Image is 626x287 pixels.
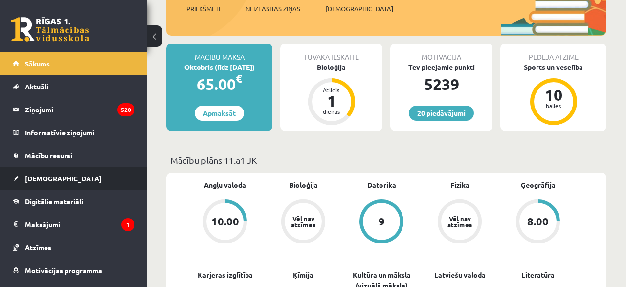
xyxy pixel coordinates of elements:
div: balles [539,103,568,109]
a: Apmaksāt [195,106,244,121]
a: Sākums [13,52,134,75]
a: Sports un veselība 10 balles [500,62,606,127]
a: Bioloģija [289,180,318,190]
div: 8.00 [527,216,549,227]
span: [DEMOGRAPHIC_DATA] [326,4,393,14]
div: Tev pieejamie punkti [390,62,492,72]
div: 9 [379,216,385,227]
legend: Informatīvie ziņojumi [25,121,134,144]
div: 10.00 [211,216,239,227]
div: Pēdējā atzīme [500,44,606,62]
div: 1 [317,93,346,109]
div: Atlicis [317,87,346,93]
a: [DEMOGRAPHIC_DATA] [13,167,134,190]
div: Oktobris (līdz [DATE]) [166,62,272,72]
div: Tuvākā ieskaite [280,44,382,62]
span: Neizlasītās ziņas [246,4,300,14]
a: Angļu valoda [204,180,246,190]
div: Sports un veselība [500,62,606,72]
a: 10.00 [186,199,264,245]
a: Latviešu valoda [434,270,486,280]
a: Motivācijas programma [13,259,134,282]
span: Motivācijas programma [25,266,102,275]
div: Motivācija [390,44,492,62]
a: Aktuāli [13,75,134,98]
span: [DEMOGRAPHIC_DATA] [25,174,102,183]
a: Atzīmes [13,236,134,259]
span: Sākums [25,59,50,68]
i: 1 [121,218,134,231]
a: Bioloģija Atlicis 1 dienas [280,62,382,127]
div: Vēl nav atzīmes [290,215,317,228]
a: Vēl nav atzīmes [421,199,499,245]
a: Mācību resursi [13,144,134,167]
div: 5239 [390,72,492,96]
legend: Ziņojumi [25,98,134,121]
div: 10 [539,87,568,103]
div: Mācību maksa [166,44,272,62]
span: Atzīmes [25,243,51,252]
a: Karjeras izglītība [198,270,253,280]
div: 65.00 [166,72,272,96]
a: Fizika [450,180,469,190]
div: Vēl nav atzīmes [446,215,473,228]
a: Digitālie materiāli [13,190,134,213]
a: 20 piedāvājumi [409,106,474,121]
div: Bioloģija [280,62,382,72]
i: 520 [117,103,134,116]
span: € [236,71,242,86]
a: Maksājumi1 [13,213,134,236]
a: Informatīvie ziņojumi [13,121,134,144]
span: Mācību resursi [25,151,72,160]
span: Aktuāli [25,82,48,91]
a: Rīgas 1. Tālmācības vidusskola [11,17,89,42]
a: Datorika [367,180,396,190]
legend: Maksājumi [25,213,134,236]
span: Digitālie materiāli [25,197,83,206]
p: Mācību plāns 11.a1 JK [170,154,603,167]
span: Priekšmeti [186,4,220,14]
a: Ziņojumi520 [13,98,134,121]
a: 8.00 [499,199,577,245]
a: Ķīmija [293,270,313,280]
a: Vēl nav atzīmes [264,199,342,245]
a: Ģeogrāfija [521,180,556,190]
div: dienas [317,109,346,114]
a: 9 [342,199,421,245]
a: Literatūra [521,270,555,280]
